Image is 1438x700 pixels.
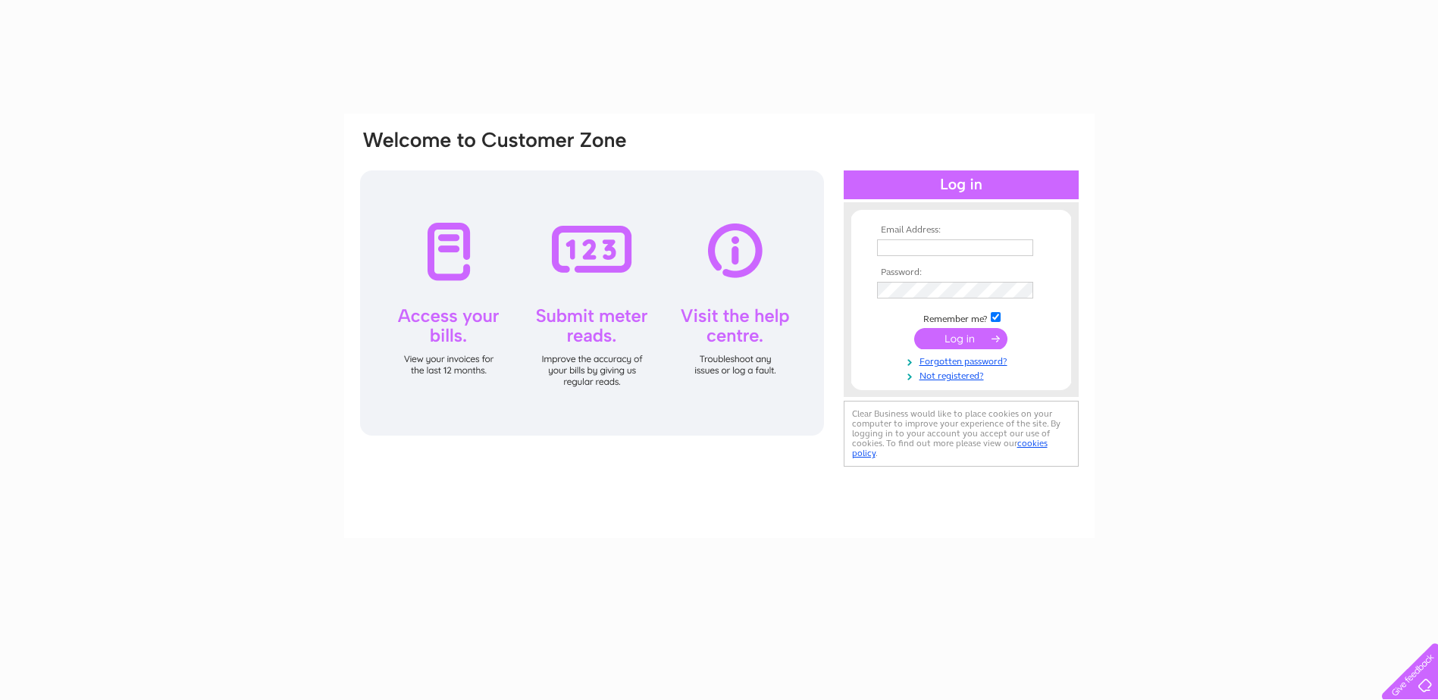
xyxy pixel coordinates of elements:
[877,367,1049,382] a: Not registered?
[873,225,1049,236] th: Email Address:
[873,310,1049,325] td: Remember me?
[852,438,1048,458] a: cookies policy
[844,401,1079,467] div: Clear Business would like to place cookies on your computer to improve your experience of the sit...
[914,328,1007,349] input: Submit
[877,353,1049,367] a: Forgotten password?
[873,267,1049,278] th: Password:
